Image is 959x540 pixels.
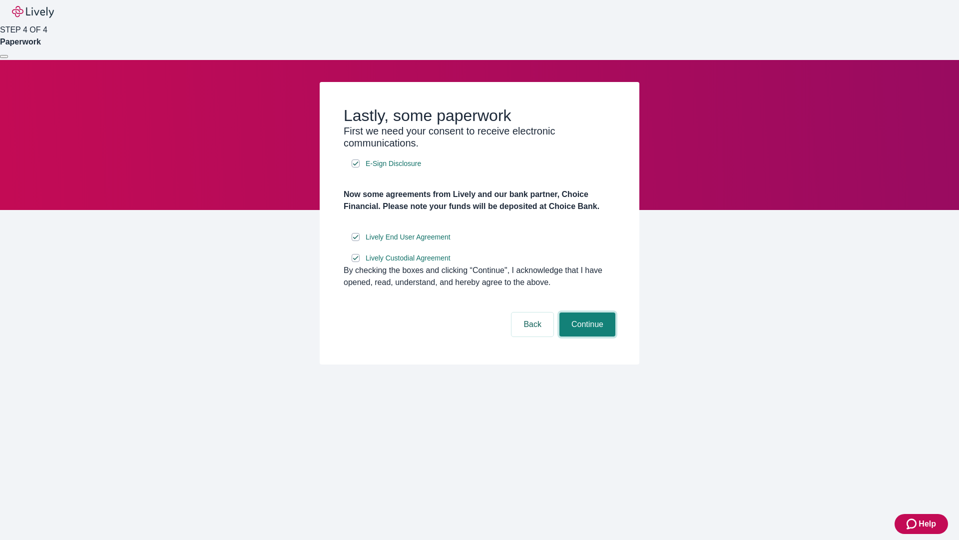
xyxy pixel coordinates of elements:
svg: Zendesk support icon [907,518,919,530]
span: E-Sign Disclosure [366,158,421,169]
a: e-sign disclosure document [364,252,453,264]
span: Help [919,518,936,530]
div: By checking the boxes and clicking “Continue", I acknowledge that I have opened, read, understand... [344,264,615,288]
button: Back [511,312,553,336]
a: e-sign disclosure document [364,157,423,170]
h4: Now some agreements from Lively and our bank partner, Choice Financial. Please note your funds wi... [344,188,615,212]
span: Lively Custodial Agreement [366,253,451,263]
span: Lively End User Agreement [366,232,451,242]
button: Zendesk support iconHelp [895,514,948,534]
h3: First we need your consent to receive electronic communications. [344,125,615,149]
img: Lively [12,6,54,18]
button: Continue [559,312,615,336]
h2: Lastly, some paperwork [344,106,615,125]
a: e-sign disclosure document [364,231,453,243]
